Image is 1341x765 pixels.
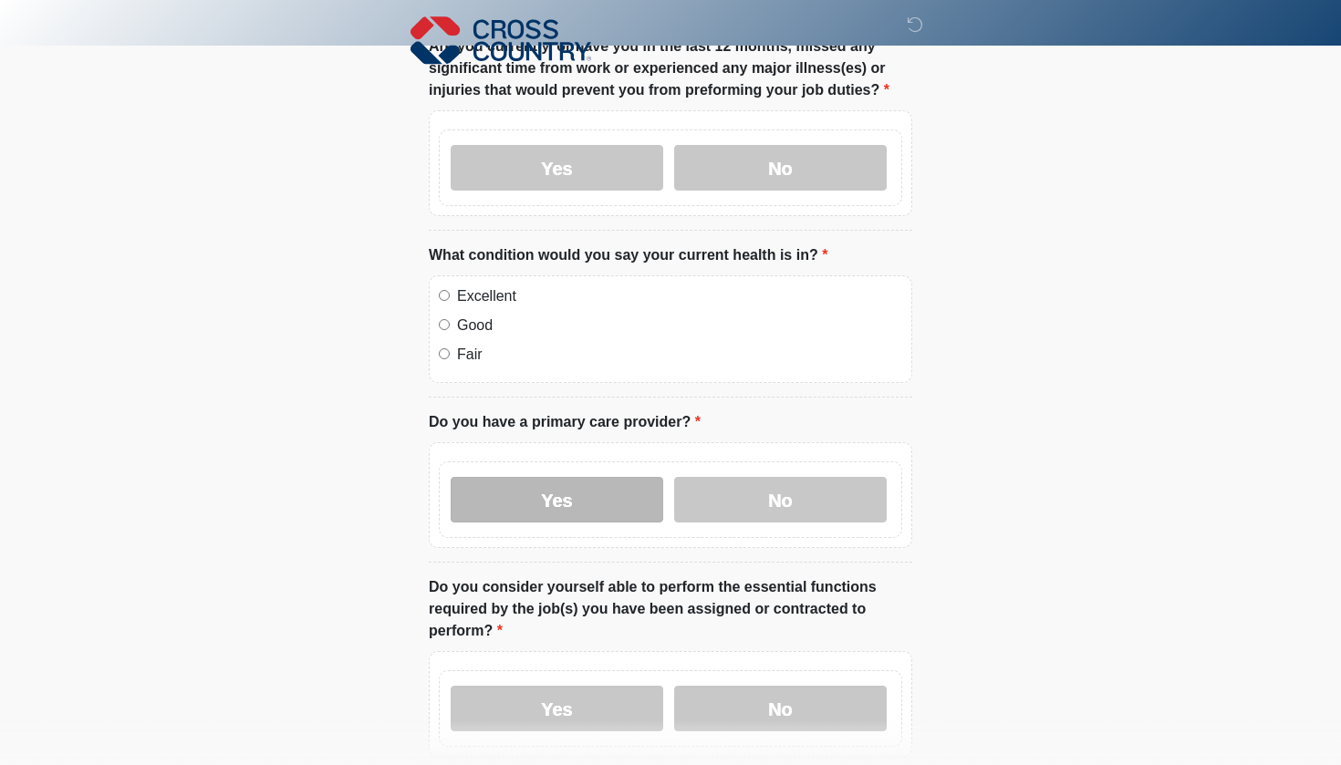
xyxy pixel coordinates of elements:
[674,145,887,191] label: No
[457,344,902,366] label: Fair
[674,477,887,522] label: No
[429,576,912,642] label: Do you consider yourself able to perform the essential functions required by the job(s) you have ...
[674,686,887,731] label: No
[451,686,663,731] label: Yes
[411,14,591,67] img: Cross Country Logo
[439,290,450,301] input: Excellent
[457,315,902,336] label: Good
[457,285,902,307] label: Excellent
[439,348,450,359] input: Fair
[451,477,663,522] label: Yes
[429,411,701,433] label: Do you have a primary care provider?
[439,319,450,330] input: Good
[451,145,663,191] label: Yes
[429,244,827,266] label: What condition would you say your current health is in?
